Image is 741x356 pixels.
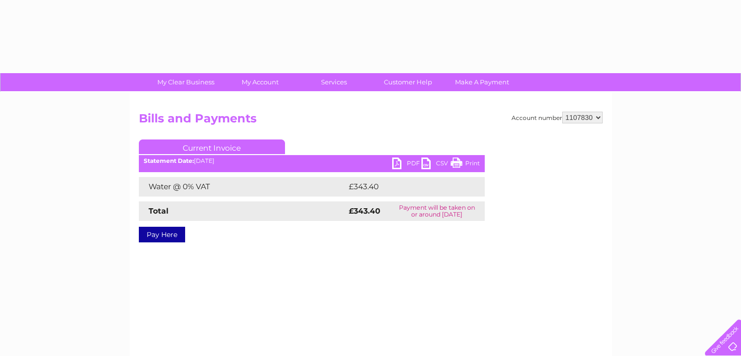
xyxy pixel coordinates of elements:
h2: Bills and Payments [139,112,603,130]
strong: £343.40 [349,206,380,216]
td: Payment will be taken on or around [DATE] [389,201,485,221]
b: Statement Date: [144,157,194,164]
a: Pay Here [139,227,185,242]
a: Services [294,73,374,91]
a: Print [451,158,480,172]
div: [DATE] [139,158,485,164]
a: PDF [392,158,421,172]
div: Account number [512,112,603,123]
a: Customer Help [368,73,448,91]
td: £343.40 [346,177,468,197]
a: My Clear Business [146,73,226,91]
a: Current Invoice [139,139,285,154]
a: My Account [220,73,300,91]
strong: Total [149,206,169,216]
td: Water @ 0% VAT [139,177,346,197]
a: Make A Payment [442,73,522,91]
a: CSV [421,158,451,172]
